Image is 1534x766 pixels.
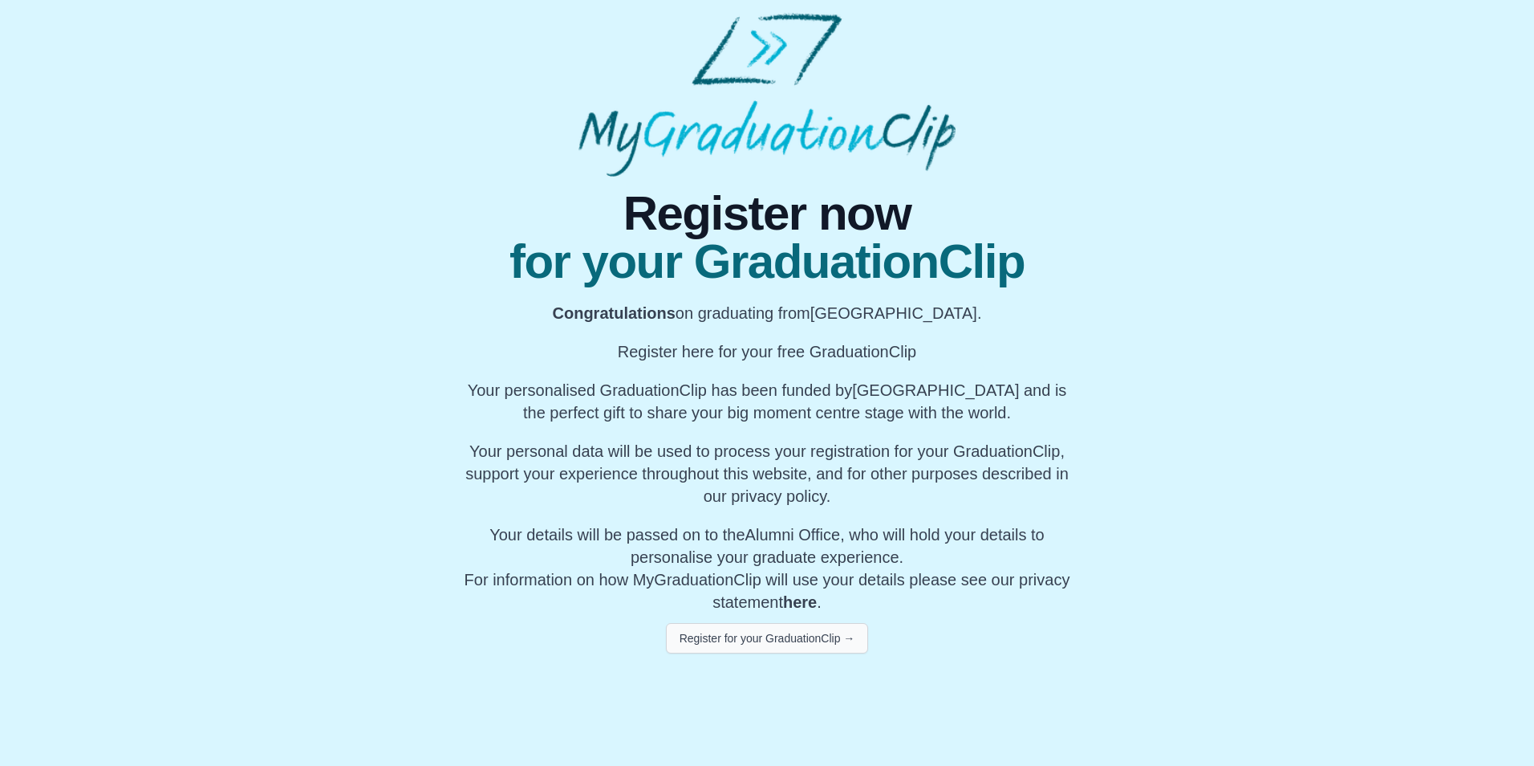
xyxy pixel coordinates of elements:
b: Congratulations [553,304,676,322]
span: Alumni Office [745,526,841,544]
span: Your details will be passed on to the , who will hold your details to personalise your graduate e... [489,526,1045,566]
span: For information on how MyGraduationClip will use your details please see our privacy statement . [465,526,1070,611]
span: for your GraduationClip [459,238,1075,286]
p: Register here for your free GraduationClip [459,340,1075,363]
p: on graduating from [GEOGRAPHIC_DATA]. [459,302,1075,324]
p: Your personalised GraduationClip has been funded by [GEOGRAPHIC_DATA] and is the perfect gift to ... [459,379,1075,424]
p: Your personal data will be used to process your registration for your GraduationClip, support you... [459,440,1075,507]
a: here [783,593,817,611]
img: MyGraduationClip [578,13,956,177]
button: Register for your GraduationClip → [666,623,869,654]
span: Register now [459,189,1075,238]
